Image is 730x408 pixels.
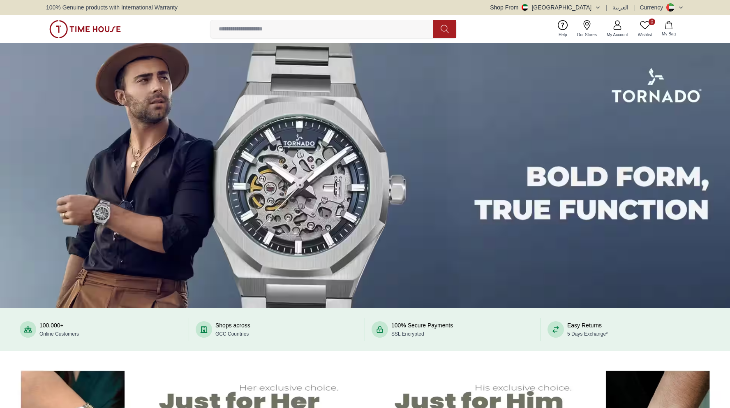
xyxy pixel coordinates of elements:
span: My Bag [658,31,679,37]
div: Currency [640,3,666,12]
span: Our Stores [574,32,600,38]
button: My Bag [657,19,681,39]
span: 100% Genuine products with International Warranty [46,3,178,12]
a: Help [554,19,572,39]
span: Online Customers [39,331,79,337]
span: 5 Days Exchange* [567,331,608,337]
span: Wishlist [635,32,655,38]
span: 0 [649,19,655,25]
button: العربية [612,3,628,12]
span: Help [555,32,571,38]
span: GCC Countries [215,331,249,337]
div: Easy Returns [567,321,608,338]
div: 100% Secure Payments [391,321,453,338]
a: 0Wishlist [633,19,657,39]
span: My Account [603,32,631,38]
a: Our Stores [572,19,602,39]
div: 100,000+ [39,321,79,338]
span: | [606,3,608,12]
img: United Arab Emirates [522,4,528,11]
span: SSL Encrypted [391,331,424,337]
span: | [633,3,635,12]
div: Shops across [215,321,250,338]
button: Shop From[GEOGRAPHIC_DATA] [490,3,601,12]
img: ... [49,20,121,38]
